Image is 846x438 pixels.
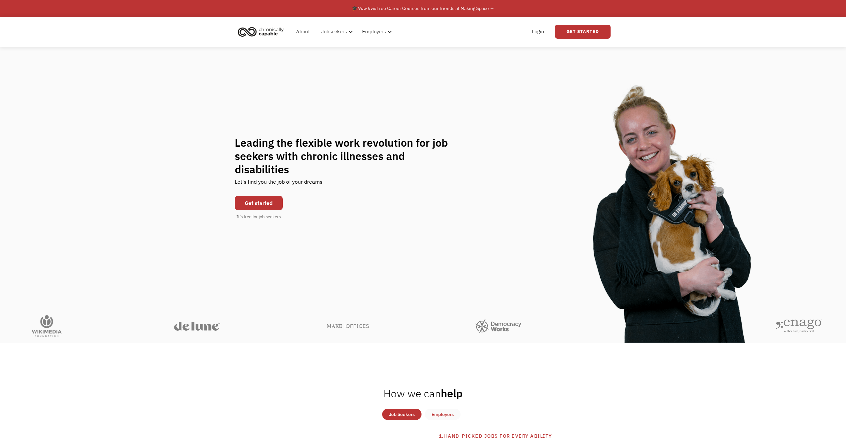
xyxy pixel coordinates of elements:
[432,410,454,418] div: Employers
[352,4,495,12] div: 🎓 Free Career Courses from our friends at Making Space →
[362,28,386,36] div: Employers
[389,410,415,418] div: Job Seekers
[235,196,283,210] a: Get started
[235,136,461,176] h1: Leading the flexible work revolution for job seekers with chronic illnesses and disabilities
[236,24,289,39] a: home
[528,21,548,42] a: Login
[383,386,441,400] span: How we can
[236,24,286,39] img: Chronically Capable logo
[321,28,347,36] div: Jobseekers
[235,176,322,192] div: Let's find you the job of your dreams
[555,25,611,39] a: Get Started
[357,5,376,11] em: Now live!
[383,387,463,400] h2: help
[292,21,314,42] a: About
[317,21,355,42] div: Jobseekers
[236,214,281,220] div: It's free for job seekers
[358,21,394,42] div: Employers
